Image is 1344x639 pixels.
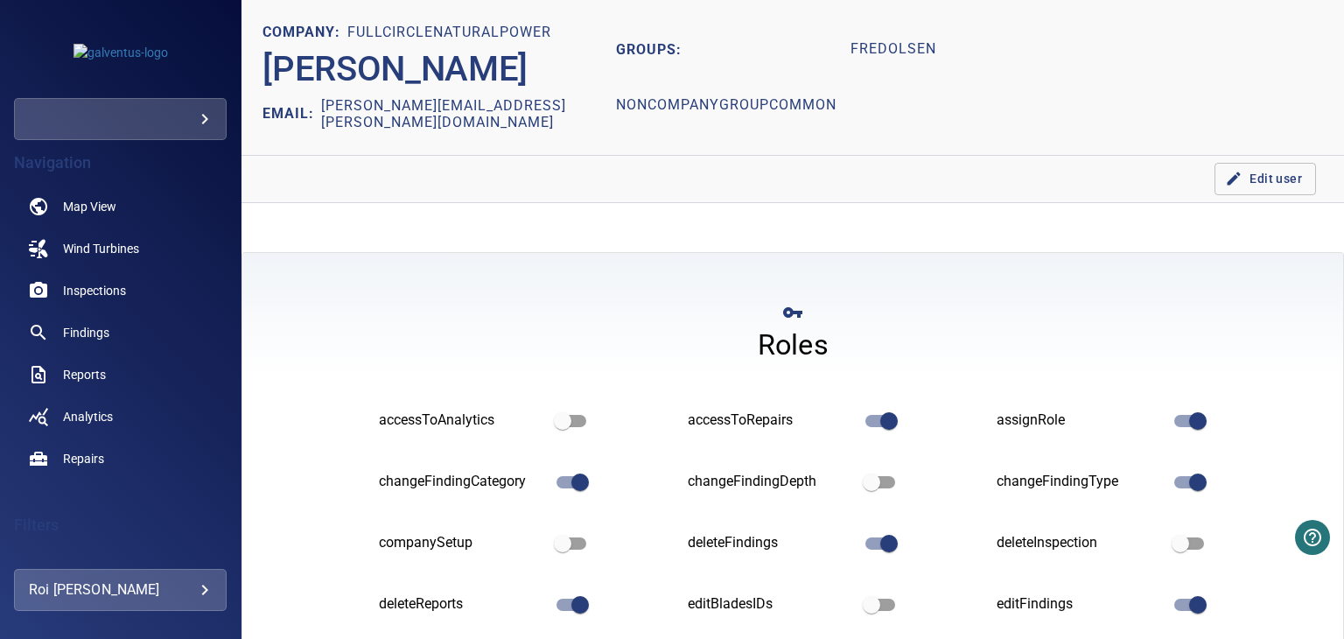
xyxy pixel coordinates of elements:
a: reports noActive [14,354,227,396]
span: Analytics [63,408,113,425]
h2: [PERSON_NAME] [262,48,528,90]
div: companySetup [379,533,546,553]
a: repairs noActive [14,438,227,480]
h4: Navigation [14,154,227,172]
h1: nonCompanyGroupCommon [616,81,836,131]
div: accessToAnalytics [379,411,546,431]
h1: COMPANY: [262,25,347,41]
span: Wind Turbines [63,240,139,257]
div: changeFindingCategory [379,472,546,492]
a: analytics noActive [14,396,227,438]
a: inspections noActive [14,270,227,312]
span: Findings [63,324,109,341]
a: windturbines noActive [14,228,227,270]
div: assignRole [997,411,1164,431]
div: editBladesIDs [688,594,855,614]
h4: Roles [758,327,829,362]
div: deleteFindings [688,533,855,553]
div: changeFindingType [997,472,1164,492]
img: galventus-logo [73,44,168,61]
div: deleteInspection [997,533,1164,553]
h2: [PERSON_NAME][EMAIL_ADDRESS][PERSON_NAME][DOMAIN_NAME] [321,97,616,130]
span: Inspections [63,282,126,299]
h4: Filters [14,516,227,534]
button: Edit user [1214,163,1316,195]
span: Edit user [1228,168,1302,190]
a: findings noActive [14,312,227,354]
div: changeFindingDepth [688,472,855,492]
h2: EMAIL: [262,97,321,130]
div: accessToRepairs [688,411,855,431]
span: Reports [63,366,106,383]
h2: GROUPS: [616,21,836,78]
div: galventus [14,98,227,140]
div: editFindings [997,594,1164,614]
span: Map View [63,198,116,215]
span: Repairs [63,450,104,467]
h1: fullcirclenaturalpower [347,25,551,41]
h1: fredolsen [850,25,936,74]
a: map noActive [14,186,227,228]
div: deleteReports [379,594,546,614]
div: Roi [PERSON_NAME] [29,576,212,604]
